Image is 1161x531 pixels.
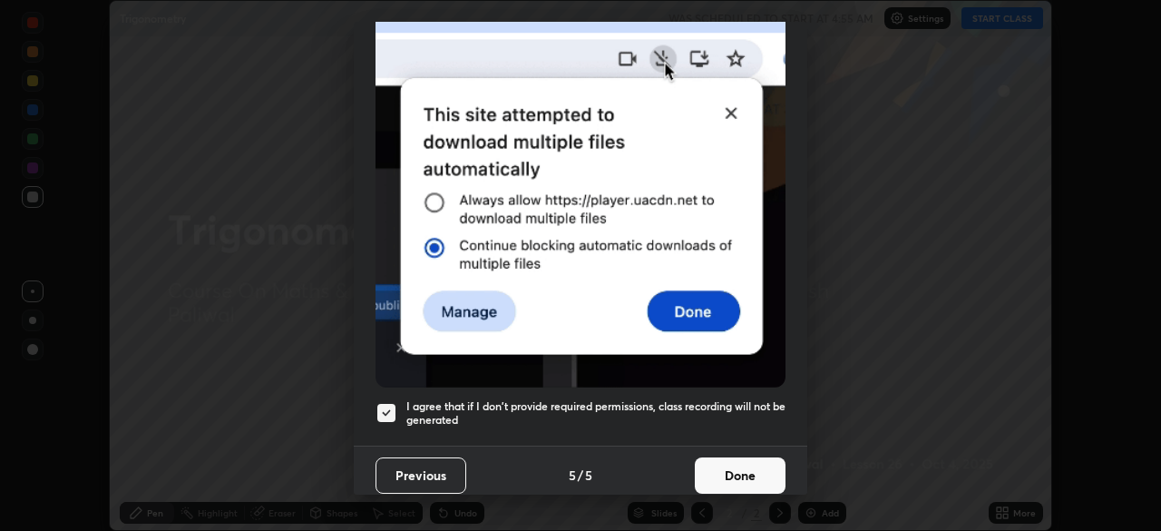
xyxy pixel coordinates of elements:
[578,466,583,485] h4: /
[376,457,466,494] button: Previous
[585,466,592,485] h4: 5
[406,399,785,428] h5: I agree that if I don't provide required permissions, class recording will not be generated
[569,466,576,485] h4: 5
[695,457,785,494] button: Done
